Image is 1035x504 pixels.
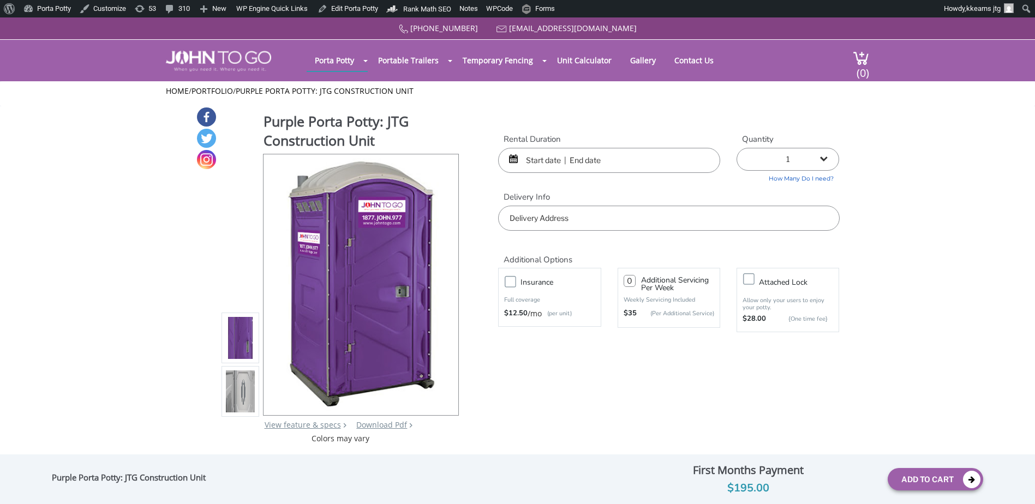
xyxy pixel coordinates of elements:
h2: Additional Options [498,242,839,265]
img: JOHN to go [166,51,271,71]
p: (Per Additional Service) [637,309,714,317]
button: Live Chat [991,460,1035,504]
h3: Attached lock [759,275,844,289]
a: [EMAIL_ADDRESS][DOMAIN_NAME] [509,23,637,33]
h3: Insurance [521,275,606,289]
img: Call [399,25,408,34]
label: Delivery Info [498,191,839,203]
input: Delivery Address [498,206,839,231]
img: Mail [496,26,507,33]
p: {One time fee} [771,314,828,325]
a: Unit Calculator [549,50,620,71]
ul: / / [166,86,869,97]
label: Rental Duration [498,134,720,145]
a: Gallery [622,50,664,71]
a: Instagram [197,150,216,169]
p: Full coverage [504,295,595,305]
p: Weekly Servicing Included [624,296,714,304]
p: (per unit) [542,308,572,319]
img: right arrow icon [343,423,346,428]
a: Facebook [197,107,216,127]
button: Add To Cart [888,468,983,490]
div: /mo [504,308,595,319]
strong: $35 [624,308,637,319]
a: Contact Us [666,50,722,71]
a: Portfolio [192,86,233,96]
span: Rank Math SEO [403,5,451,13]
a: Porta Potty [307,50,362,71]
a: [PHONE_NUMBER] [410,23,478,33]
span: (0) [856,57,869,80]
label: Quantity [737,134,839,145]
a: Portable Trailers [370,50,447,71]
input: 0 [624,275,636,287]
h3: Additional Servicing Per Week [641,277,714,292]
img: chevron.png [409,423,412,428]
a: Home [166,86,189,96]
img: Product [226,209,255,466]
a: Purple Porta Potty: JTG Construction Unit [236,86,414,96]
div: $195.00 [617,479,880,497]
strong: $28.00 [743,314,766,325]
img: Product [278,154,444,411]
strong: $12.50 [504,308,528,319]
a: How Many Do I need? [737,171,839,183]
div: First Months Payment [617,461,880,479]
input: Start date | End date [498,148,720,173]
p: Allow only your users to enjoy your potty. [743,297,833,311]
div: Colors may vary [222,433,460,444]
a: Temporary Fencing [454,50,541,71]
h1: Purple Porta Potty: JTG Construction Unit [264,112,460,153]
img: cart a [853,51,869,65]
a: Download Pdf [356,419,407,430]
a: View feature & specs [265,419,341,430]
a: Twitter [197,129,216,148]
span: kkearns jtg [966,4,1001,13]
